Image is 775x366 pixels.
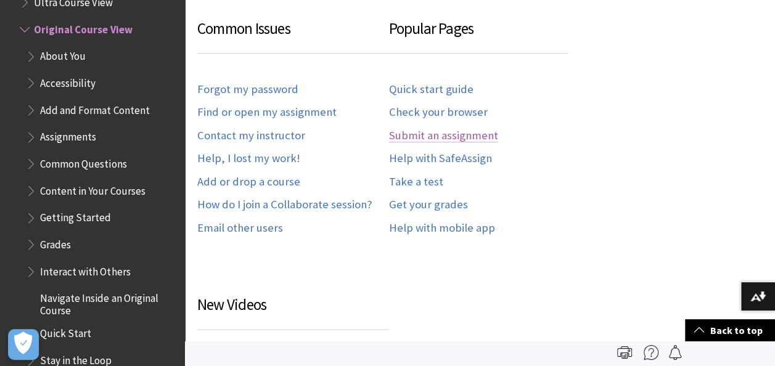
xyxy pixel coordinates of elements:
[40,288,176,317] span: Navigate Inside an Original Course
[40,181,145,197] span: Content in Your Courses
[668,345,683,360] img: Follow this page
[197,152,300,166] a: Help, I lost my work!
[389,105,488,120] a: Check your browser
[40,208,111,224] span: Getting Started
[389,129,498,143] a: Submit an assignment
[40,153,126,170] span: Common Questions
[197,17,389,54] h3: Common Issues
[685,319,775,342] a: Back to top
[40,46,86,63] span: About You
[40,73,96,89] span: Accessibility
[8,329,39,360] button: Open Preferences
[389,221,495,235] a: Help with mobile app
[197,175,300,189] a: Add or drop a course
[40,100,149,116] span: Add and Format Content
[40,261,130,278] span: Interact with Others
[389,198,468,212] a: Get your grades
[617,345,632,360] img: Print
[197,221,283,235] a: Email other users
[34,19,132,36] span: Original Course View
[197,83,298,97] a: Forgot my password
[389,152,492,166] a: Help with SafeAssign
[197,198,372,212] a: How do I join a Collaborate session?
[389,17,568,54] h3: Popular Pages
[40,127,96,144] span: Assignments
[40,234,71,251] span: Grades
[197,105,337,120] a: Find or open my assignment
[40,323,91,340] span: Quick Start
[389,175,443,189] a: Take a test
[389,83,474,97] a: Quick start guide
[644,345,658,360] img: More help
[197,129,305,143] a: Contact my instructor
[197,293,389,330] h3: New Videos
